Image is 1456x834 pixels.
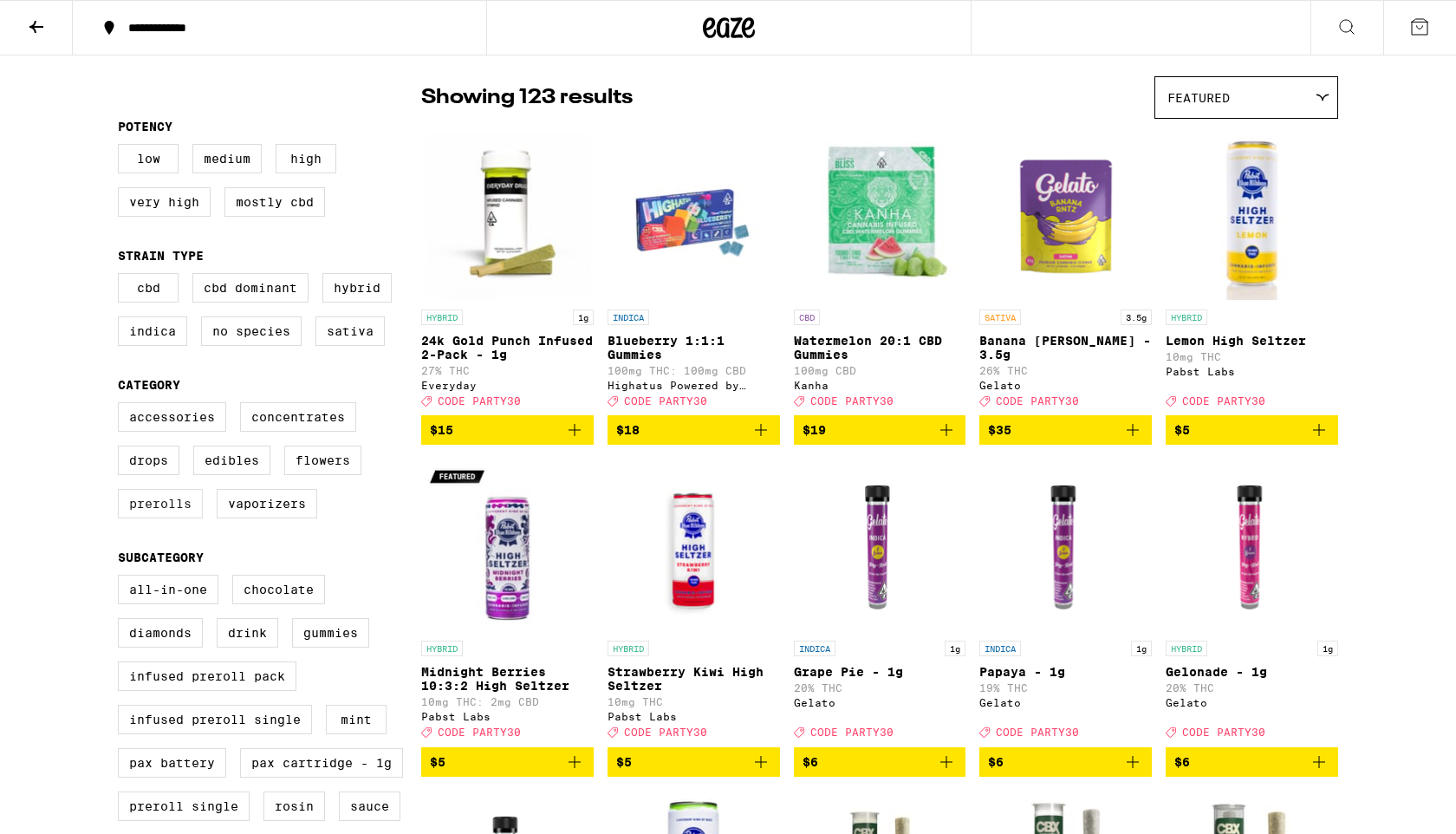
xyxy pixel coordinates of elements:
p: INDICA [794,641,835,656]
p: 26% THC [979,365,1152,376]
label: Gummies [292,618,369,648]
p: HYBRID [421,309,463,325]
p: Banana [PERSON_NAME] - 3.5g [979,334,1152,362]
div: Kanha [794,380,966,391]
button: Add to bag [1166,747,1338,777]
p: 10mg THC [1166,351,1338,362]
div: Gelato [794,697,966,708]
p: 1g [945,641,965,656]
button: Add to bag [421,415,594,445]
img: Gelato - Banana Runtz - 3.5g [979,127,1152,301]
span: $6 [803,755,818,769]
p: 100mg CBD [794,365,966,376]
p: HYBRID [421,641,463,656]
img: Gelato - Gelonade - 1g [1166,459,1338,632]
div: Gelato [979,697,1152,708]
label: CBD [118,273,179,303]
p: Midnight Berries 10:3:2 High Seltzer [421,665,594,693]
label: Drink [217,618,278,648]
label: Rosin [263,792,325,821]
img: Pabst Labs - Midnight Berries 10:3:2 High Seltzer [421,459,594,632]
div: Everyday [421,380,594,391]
img: Pabst Labs - Strawberry Kiwi High Seltzer [608,459,780,632]
label: Infused Preroll Pack [118,661,296,691]
label: Accessories [118,402,226,432]
p: SATIVA [979,309,1021,325]
p: 3.5g [1121,309,1152,325]
label: CBD Dominant [192,273,309,303]
p: 1g [1317,641,1338,656]
a: Open page for Blueberry 1:1:1 Gummies from Highatus Powered by Cannabiotix [608,127,780,415]
p: HYBRID [1166,641,1207,656]
a: Open page for Midnight Berries 10:3:2 High Seltzer from Pabst Labs [421,459,594,746]
p: Papaya - 1g [979,665,1152,679]
span: $5 [616,755,632,769]
span: Hi. Need any help? [10,12,125,26]
div: Pabst Labs [421,711,594,722]
label: Infused Preroll Single [118,705,312,734]
span: CODE PARTY30 [810,395,894,407]
button: Add to bag [608,747,780,777]
p: HYBRID [608,641,649,656]
p: CBD [794,309,820,325]
p: 10mg THC [608,696,780,707]
p: 24k Gold Punch Infused 2-Pack - 1g [421,334,594,362]
button: Add to bag [979,415,1152,445]
label: Low [118,144,179,173]
label: All-In-One [118,575,218,604]
span: $35 [988,423,1011,437]
p: 20% THC [794,682,966,694]
a: Open page for Lemon High Seltzer from Pabst Labs [1166,127,1338,415]
label: Mostly CBD [224,187,325,217]
label: PAX Battery [118,748,226,778]
span: $5 [1174,423,1190,437]
p: Showing 123 results [421,83,633,113]
label: Concentrates [240,402,356,432]
label: Flowers [284,446,361,475]
a: Open page for Banana Runtz - 3.5g from Gelato [979,127,1152,415]
a: Open page for Watermelon 20:1 CBD Gummies from Kanha [794,127,966,415]
span: $6 [988,755,1004,769]
img: Everyday - 24k Gold Punch Infused 2-Pack - 1g [421,127,594,301]
label: Mint [326,705,387,734]
p: Strawberry Kiwi High Seltzer [608,665,780,693]
div: Gelato [979,380,1152,391]
p: 1g [573,309,594,325]
img: Kanha - Watermelon 20:1 CBD Gummies [794,127,966,301]
span: $5 [430,755,445,769]
span: CODE PARTY30 [1182,395,1265,407]
label: Edibles [193,446,270,475]
label: Medium [192,144,262,173]
legend: Strain Type [118,249,204,263]
label: Indica [118,316,187,346]
button: Add to bag [421,747,594,777]
legend: Subcategory [118,551,204,564]
label: PAX Cartridge - 1g [240,748,403,778]
button: Add to bag [1166,415,1338,445]
span: $18 [616,423,640,437]
p: 100mg THC: 100mg CBD [608,365,780,376]
span: CODE PARTY30 [438,727,521,739]
label: Sativa [315,316,385,346]
p: INDICA [979,641,1021,656]
p: 1g [1131,641,1152,656]
img: Gelato - Papaya - 1g [979,459,1152,632]
label: Hybrid [322,273,392,303]
a: Open page for Grape Pie - 1g from Gelato [794,459,966,746]
p: 20% THC [1166,682,1338,694]
legend: Category [118,378,180,392]
label: No Species [201,316,302,346]
span: $15 [430,423,453,437]
label: Preroll Single [118,792,250,821]
button: Add to bag [794,747,966,777]
span: CODE PARTY30 [996,727,1079,739]
div: Pabst Labs [608,711,780,722]
a: Open page for Gelonade - 1g from Gelato [1166,459,1338,746]
span: CODE PARTY30 [1182,727,1265,739]
p: INDICA [608,309,649,325]
img: Highatus Powered by Cannabiotix - Blueberry 1:1:1 Gummies [608,127,780,301]
p: HYBRID [1166,309,1207,325]
div: Highatus Powered by Cannabiotix [608,380,780,391]
button: Add to bag [979,747,1152,777]
span: CODE PARTY30 [438,395,521,407]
